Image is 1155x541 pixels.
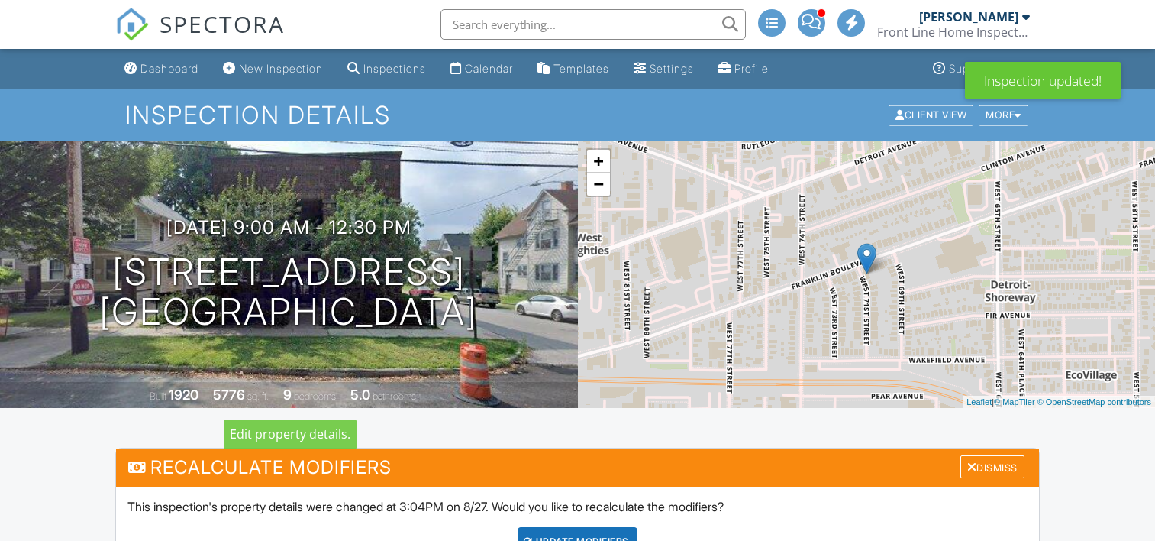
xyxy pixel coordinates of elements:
[587,173,610,196] a: Zoom out
[966,397,992,407] a: Leaflet
[877,24,1030,40] div: Front Line Home Inspectors, LLC
[115,21,285,53] a: SPECTORA
[927,55,1037,83] a: Support Center
[440,9,746,40] input: Search everything...
[531,55,615,83] a: Templates
[125,102,1030,128] h1: Inspection Details
[239,62,323,75] div: New Inspection
[341,55,432,83] a: Inspections
[350,387,370,403] div: 5.0
[587,150,610,173] a: Zoom in
[979,105,1028,125] div: More
[963,396,1155,409] div: |
[160,8,285,40] span: SPECTORA
[628,55,700,83] a: Settings
[99,252,478,333] h1: [STREET_ADDRESS] [GEOGRAPHIC_DATA]
[650,62,694,75] div: Settings
[294,390,336,402] span: bedrooms
[213,387,245,403] div: 5776
[373,390,416,402] span: bathrooms
[116,449,1038,486] h3: Recalculate Modifiers
[712,55,775,83] a: Company Profile
[283,387,292,403] div: 9
[465,62,513,75] div: Calendar
[247,390,269,402] span: sq. ft.
[217,55,329,83] a: New Inspection
[889,105,973,125] div: Client View
[166,217,411,238] h3: [DATE] 9:00 am - 12:30 pm
[960,455,1024,479] div: Dismiss
[553,62,609,75] div: Templates
[115,8,149,41] img: The Best Home Inspection Software - Spectora
[919,9,1018,24] div: [PERSON_NAME]
[1037,397,1151,407] a: © OpenStreetMap contributors
[118,55,205,83] a: Dashboard
[140,62,198,75] div: Dashboard
[444,55,519,83] a: Calendar
[363,62,426,75] div: Inspections
[150,390,166,402] span: Built
[949,62,1031,75] div: Support Center
[965,62,1121,99] div: Inspection updated!
[169,387,198,403] div: 1920
[887,109,977,120] a: Client View
[734,62,769,75] div: Profile
[994,397,1035,407] a: © MapTiler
